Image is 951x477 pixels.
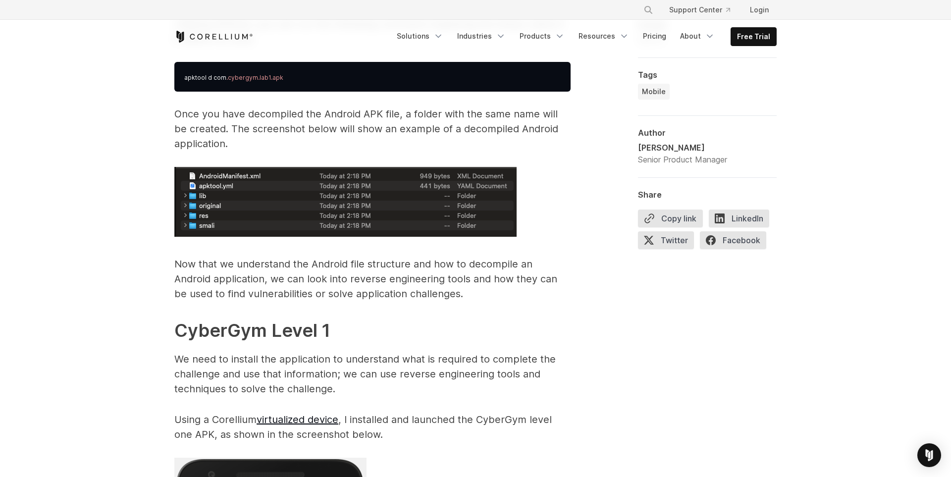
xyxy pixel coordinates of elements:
span: Twitter [638,231,694,249]
a: Corellium Home [174,31,253,43]
a: About [674,27,721,45]
div: Tags [638,70,777,80]
a: Support Center [661,1,738,19]
a: Login [742,1,777,19]
a: Resources [573,27,635,45]
div: Senior Product Manager [638,154,727,165]
a: Industries [451,27,512,45]
a: Free Trial [731,28,776,46]
a: Mobile [638,84,670,100]
a: Twitter [638,231,700,253]
div: Navigation Menu [632,1,777,19]
div: Share [638,190,777,200]
span: LinkedIn [709,210,769,227]
span: Mobile [642,87,666,97]
a: Solutions [391,27,449,45]
img: Example of a decompiled android application. [174,167,517,237]
span: Facebook [700,231,766,249]
strong: CyberGym Level 1 [174,319,330,341]
span: .cybergym.lab1.apk [226,74,283,81]
a: Facebook [700,231,772,253]
p: We need to install the application to understand what is required to complete the challenge and u... [174,352,571,396]
a: Pricing [637,27,672,45]
p: Using a Corellium , I installed and launched the CyberGym level one APK, as shown in the screensh... [174,412,571,442]
div: Author [638,128,777,138]
button: Search [639,1,657,19]
button: Copy link [638,210,703,227]
a: LinkedIn [709,210,775,231]
p: Now that we understand the Android file structure and how to decompile an Android application, we... [174,257,571,301]
a: Products [514,27,571,45]
span: apktool d com [184,74,226,81]
p: Once you have decompiled the Android APK file, a folder with the same name will be created. The s... [174,106,571,151]
div: Navigation Menu [391,27,777,46]
div: Open Intercom Messenger [917,443,941,467]
div: [PERSON_NAME] [638,142,727,154]
a: virtualized device [257,414,338,425]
